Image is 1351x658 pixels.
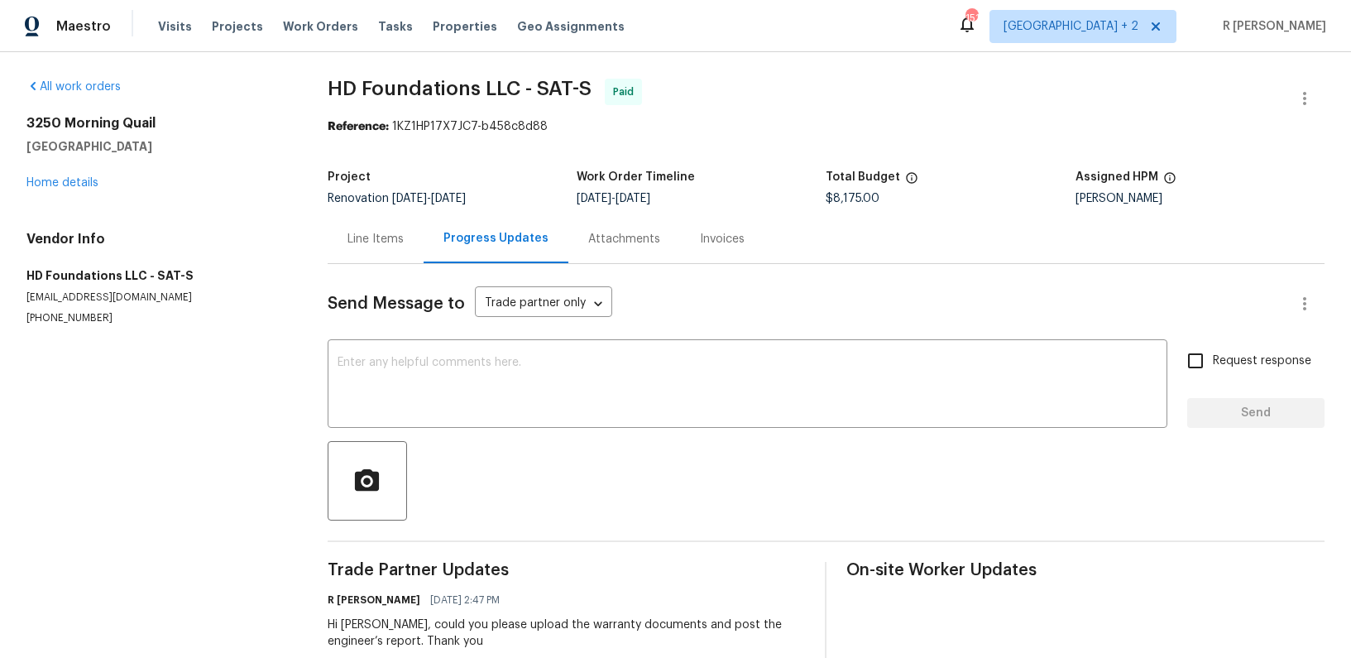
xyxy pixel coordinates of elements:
h5: [GEOGRAPHIC_DATA] [26,138,288,155]
span: Projects [212,18,263,35]
h5: Total Budget [826,171,900,183]
div: [PERSON_NAME] [1076,193,1325,204]
span: Renovation [328,193,466,204]
span: Work Orders [283,18,358,35]
span: [DATE] [431,193,466,204]
b: Reference: [328,121,389,132]
div: Line Items [347,231,404,247]
div: 1KZ1HP17X7JC7-b458c8d88 [328,118,1325,135]
span: Paid [613,84,640,100]
div: Trade partner only [475,291,612,318]
span: Visits [158,18,192,35]
div: Progress Updates [443,230,549,247]
span: Request response [1213,353,1311,370]
h5: Assigned HPM [1076,171,1158,183]
h4: Vendor Info [26,231,288,247]
span: Send Message to [328,295,465,312]
span: [DATE] [392,193,427,204]
span: The total cost of line items that have been proposed by Opendoor. This sum includes line items th... [905,171,918,193]
div: Invoices [700,231,745,247]
h5: HD Foundations LLC - SAT-S [26,267,288,284]
h5: Project [328,171,371,183]
span: [DATE] [616,193,650,204]
span: - [392,193,466,204]
span: - [577,193,650,204]
span: [DATE] 2:47 PM [430,592,500,608]
a: Home details [26,177,98,189]
span: [DATE] [577,193,611,204]
span: [GEOGRAPHIC_DATA] + 2 [1004,18,1138,35]
h2: 3250 Morning Quail [26,115,288,132]
p: [PHONE_NUMBER] [26,311,288,325]
span: On-site Worker Updates [846,562,1325,579]
div: Hi [PERSON_NAME], could you please upload the warranty documents and post the engineer’s report. ... [328,617,806,650]
h6: R [PERSON_NAME] [328,592,420,608]
div: 151 [965,10,977,26]
span: R [PERSON_NAME] [1216,18,1326,35]
span: $8,175.00 [826,193,879,204]
span: Properties [433,18,497,35]
span: The hpm assigned to this work order. [1163,171,1176,193]
div: Attachments [588,231,660,247]
span: Tasks [378,21,413,32]
a: All work orders [26,81,121,93]
h5: Work Order Timeline [577,171,695,183]
p: [EMAIL_ADDRESS][DOMAIN_NAME] [26,291,288,305]
span: Trade Partner Updates [328,562,806,579]
span: Geo Assignments [517,18,625,35]
span: Maestro [56,18,111,35]
span: HD Foundations LLC - SAT-S [328,79,592,98]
